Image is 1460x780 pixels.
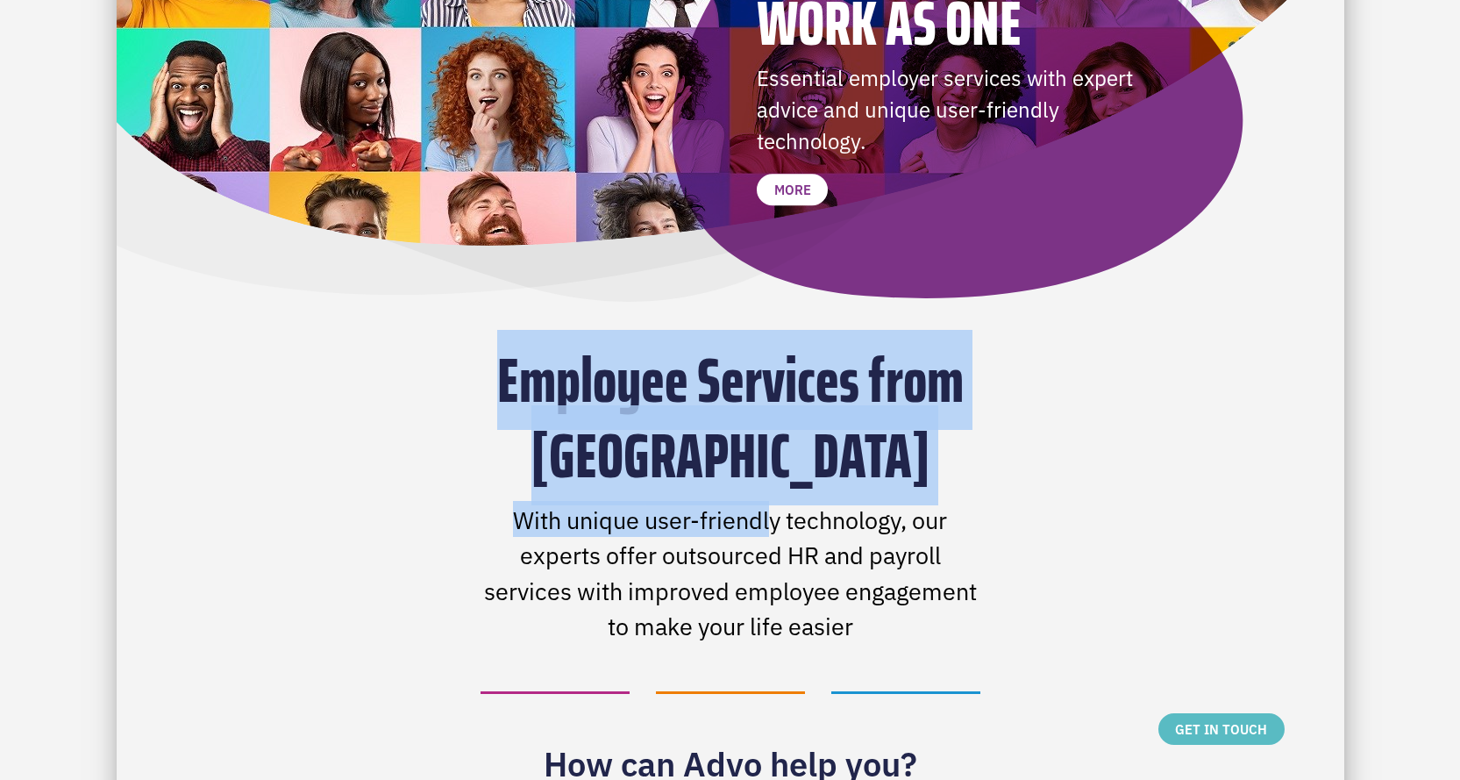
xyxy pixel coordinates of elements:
p: With unique user-friendly technology, our experts offer outsourced HR and payroll services with i... [481,501,980,643]
a: GET IN TOUCH [1158,713,1285,745]
a: MORE [757,174,828,205]
h1: Employee Services from [GEOGRAPHIC_DATA] [481,342,980,494]
p: Essential employer services with expert advice and unique user-friendly technology. [757,61,1157,156]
